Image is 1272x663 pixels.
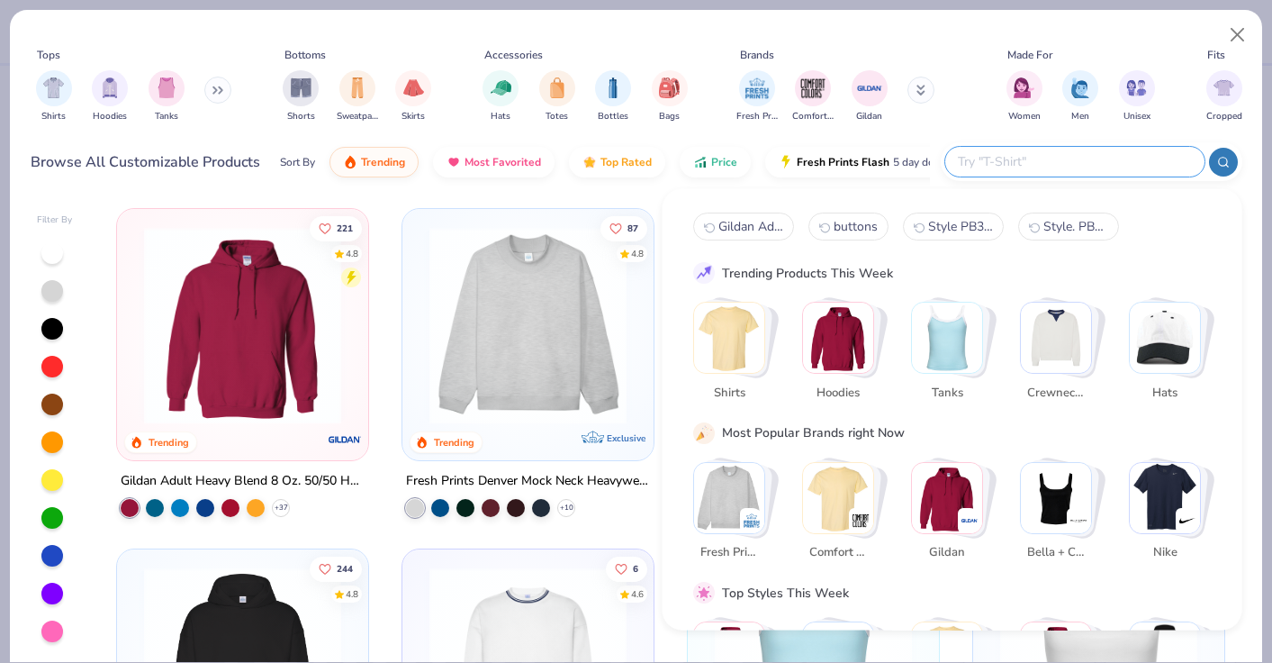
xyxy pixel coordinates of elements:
[483,70,519,123] div: filter for Hats
[693,461,776,568] button: Stack Card Button Fresh Prints
[852,511,870,529] img: Comfort Colors
[736,110,778,123] span: Fresh Prints
[607,432,645,444] span: Exclusive
[1007,47,1052,63] div: Made For
[31,151,260,173] div: Browse All Customizable Products
[802,302,885,409] button: Stack Card Button Hoodies
[856,75,883,102] img: Gildan Image
[337,110,378,123] span: Sweatpants
[37,213,73,227] div: Filter By
[310,215,362,241] button: Like
[696,585,712,601] img: pink_star.gif
[799,75,826,102] img: Comfort Colors Image
[157,77,176,98] img: Tanks Image
[484,47,543,63] div: Accessories
[36,70,72,123] div: filter for Shirts
[291,77,311,98] img: Shorts Image
[1178,511,1196,529] img: Nike
[1069,511,1087,529] img: Bella + Canvas
[696,424,712,440] img: party_popper.gif
[1129,461,1212,568] button: Stack Card Button Nike
[395,70,431,123] div: filter for Skirts
[361,155,405,169] span: Trending
[595,70,631,123] button: filter button
[1043,218,1108,235] span: Style. PB30R
[121,470,365,493] div: Gildan Adult Heavy Blend 8 Oz. 50/50 Hooded Sweatshirt
[1126,77,1147,98] img: Unisex Image
[792,70,834,123] div: filter for Comfort Colors
[852,70,888,123] button: filter button
[1135,384,1194,402] span: Hats
[1206,70,1242,123] button: filter button
[92,70,128,123] button: filter button
[37,47,60,63] div: Tops
[1006,70,1042,123] div: filter for Women
[694,303,764,373] img: Shirts
[856,110,882,123] span: Gildan
[917,544,976,562] span: Gildan
[696,265,712,281] img: trend_line.gif
[852,70,888,123] div: filter for Gildan
[1129,302,1212,409] button: Stack Card Button Hats
[834,218,878,235] span: buttons
[803,462,873,532] img: Comfort Colors
[1020,461,1103,568] button: Stack Card Button Bella + Canvas
[722,423,905,442] div: Most Popular Brands right Now
[41,110,66,123] span: Shirts
[699,384,758,402] span: Shirts
[693,302,776,409] button: Stack Card Button Shirts
[483,70,519,123] button: filter button
[1014,77,1034,98] img: Women Image
[1018,213,1119,241] button: Style. PB30R3
[43,77,64,98] img: Shirts Image
[491,77,511,98] img: Hats Image
[560,503,573,513] span: + 10
[347,77,367,98] img: Sweatpants Image
[1021,462,1091,532] img: Bella + Canvas
[736,70,778,123] button: filter button
[659,77,679,98] img: Bags Image
[722,263,893,282] div: Trending Products This Week
[149,70,185,123] button: filter button
[633,564,638,573] span: 6
[582,155,597,169] img: TopRated.gif
[1207,47,1225,63] div: Fits
[155,110,178,123] span: Tanks
[917,384,976,402] span: Tanks
[1062,70,1098,123] div: filter for Men
[283,70,319,123] button: filter button
[627,223,638,232] span: 87
[310,556,362,581] button: Like
[1119,70,1155,123] div: filter for Unisex
[1071,110,1089,123] span: Men
[329,147,419,177] button: Trending
[718,218,783,235] span: Gildan Adult Heavy Cotton T-Shirt
[659,110,680,123] span: Bags
[603,77,623,98] img: Bottles Image
[1206,70,1242,123] div: filter for Cropped
[346,587,358,601] div: 4.8
[395,70,431,123] button: filter button
[337,70,378,123] button: filter button
[287,110,315,123] span: Shorts
[433,147,555,177] button: Most Favorited
[1135,544,1194,562] span: Nike
[600,155,652,169] span: Top Rated
[903,213,1004,241] button: Style PB30R2
[284,47,326,63] div: Bottoms
[802,461,885,568] button: Stack Card Button Comfort Colors
[598,110,628,123] span: Bottles
[744,75,771,102] img: Fresh Prints Image
[403,77,424,98] img: Skirts Image
[1130,303,1200,373] img: Hats
[283,70,319,123] div: filter for Shorts
[1062,70,1098,123] button: filter button
[539,70,575,123] button: filter button
[808,544,867,562] span: Comfort Colors
[606,556,647,581] button: Like
[539,70,575,123] div: filter for Totes
[808,213,889,241] button: buttons1
[912,303,982,373] img: Tanks
[280,154,315,170] div: Sort By
[275,503,288,513] span: + 37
